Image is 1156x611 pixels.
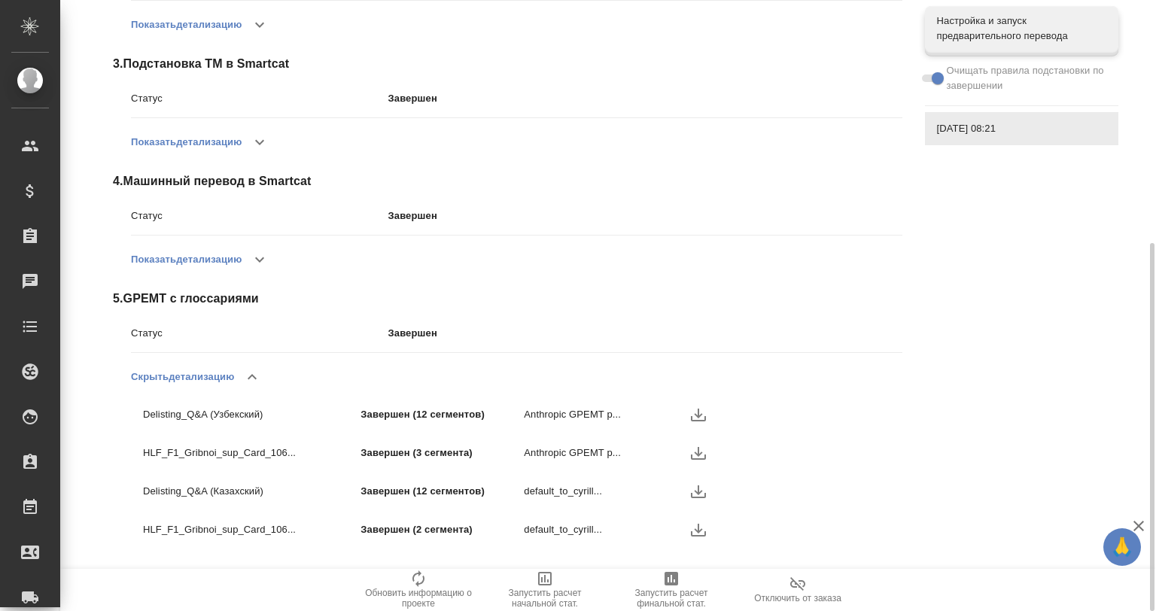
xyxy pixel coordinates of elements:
p: Завершен [388,91,902,106]
button: Обновить информацию о проекте [355,569,482,611]
p: Delisting_Q&A (Узбекский) [143,407,360,422]
button: Отключить от заказа [735,569,861,611]
button: Скачать логи [687,480,710,503]
button: Скачать логи [687,442,710,464]
span: Запустить расчет начальной стат. [491,588,599,609]
button: 🙏 [1103,528,1141,566]
p: Завершен (2 сегмента) [360,522,524,537]
p: Anthropic GPEMT р... [524,445,687,461]
span: 4 . Машинный перевод в Smartcat [113,172,902,190]
span: 🙏 [1109,531,1135,563]
button: Скачать логи [687,403,710,426]
p: HLF_F1_Gribnoi_sup_Card_106... [143,445,360,461]
span: [DATE] 08:21 [937,121,1106,136]
p: HLF_F1_Gribnoi_sup_Card_106... [143,522,360,537]
button: Показатьдетализацию [131,7,242,43]
p: Завершен [388,208,902,223]
button: Запустить расчет начальной стат. [482,569,608,611]
span: Очищать правила подстановки по завершении [947,63,1107,93]
p: Статус [131,91,388,106]
span: Обновить информацию о проекте [364,588,473,609]
div: Настройка и запуск предварительного перевода [925,6,1118,51]
button: Скачать логи [687,518,710,541]
span: Запустить расчет финальной стат. [617,588,726,609]
p: Завершен (12 сегментов) [360,484,524,499]
p: Статус [131,326,388,341]
div: [DATE] 08:21 [925,112,1118,145]
p: Завершен [388,326,902,341]
button: Запустить расчет финальной стат. [608,569,735,611]
button: Показатьдетализацию [131,242,242,278]
button: Скрытьдетализацию [131,359,234,395]
span: Отключить от заказа [754,593,841,603]
span: 3 . Подстановка ТМ в Smartcat [113,55,902,73]
p: default_to_cyrill... [524,522,687,537]
p: Anthropic GPEMT р... [524,407,687,422]
p: Delisting_Q&A (Казахский) [143,484,360,499]
span: 5 . GPEMT с глоссариями [113,290,902,308]
p: Статус [131,208,388,223]
p: Завершен (12 сегментов) [360,407,524,422]
p: default_to_cyrill... [524,484,687,499]
p: Завершен (3 сегмента) [360,445,524,461]
span: Настройка и запуск предварительного перевода [937,14,1106,44]
button: Показатьдетализацию [131,124,242,160]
